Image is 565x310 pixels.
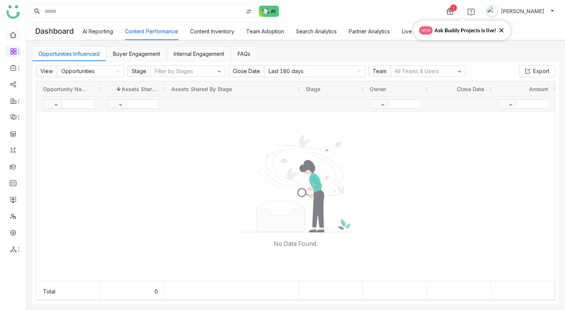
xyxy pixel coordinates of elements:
[450,4,457,11] div: 1
[190,28,234,34] a: Content Inventory
[39,51,100,57] a: Opportunities Influenced
[122,86,158,92] span: Assets Shared
[419,26,433,34] span: new
[61,66,120,77] nz-select-item: Opportunities
[519,65,555,77] button: Export
[259,6,279,17] img: ask-buddy-normal.svg
[26,23,83,40] div: Dashboard
[127,66,150,77] span: Stage
[296,28,337,34] a: Search Analytics
[533,67,549,75] span: Export
[501,7,544,15] span: [PERSON_NAME]
[83,28,113,34] a: AI Reporting
[228,65,264,77] span: Close Date
[246,28,284,34] a: Team Adoption
[125,28,178,34] a: Content Performance
[43,282,94,301] div: Total
[402,28,426,34] a: Live Feed
[373,68,387,74] span: Team
[6,5,20,19] img: logo
[434,26,496,34] span: Ask Buddy Projects is live!
[370,86,386,92] span: Owner
[238,51,250,57] a: FAQs
[467,8,475,16] img: help.svg
[171,86,232,92] span: Assets Shared by Stage
[36,65,57,77] span: View
[269,66,361,77] nz-select-item: Last 180 days
[107,282,158,301] div: 0
[113,51,160,57] a: Buyer Engagement
[486,5,498,17] img: avatar
[457,86,484,92] span: Close Date
[306,86,320,92] span: Stage
[174,51,224,57] a: Internal Engagement
[349,28,390,34] a: Partner Analytics
[246,9,252,15] img: search-type.svg
[43,86,88,92] span: Opportunity Name
[529,86,548,92] span: Amount
[485,5,556,17] button: [PERSON_NAME]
